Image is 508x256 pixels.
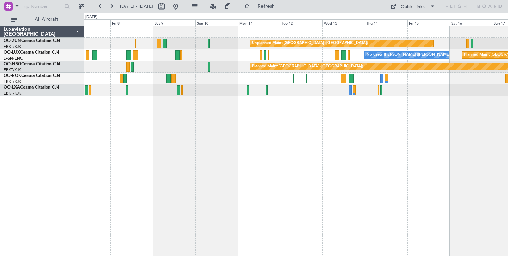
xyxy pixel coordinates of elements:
span: OO-LUX [4,50,20,55]
a: EBKT/KJK [4,91,21,96]
a: OO-NSGCessna Citation CJ4 [4,62,60,66]
span: OO-LXA [4,85,20,90]
a: EBKT/KJK [4,79,21,84]
div: Tue 12 [280,19,322,26]
div: Sat 9 [153,19,195,26]
a: OO-LXACessna Citation CJ4 [4,85,59,90]
a: OO-ZUNCessna Citation CJ4 [4,39,60,43]
a: EBKT/KJK [4,44,21,49]
div: Thu 7 [68,19,110,26]
a: EBKT/KJK [4,67,21,73]
div: Planned Maint [GEOGRAPHIC_DATA] ([GEOGRAPHIC_DATA]) [252,61,363,72]
div: Fri 8 [110,19,153,26]
div: Sat 16 [450,19,492,26]
button: All Aircraft [8,14,77,25]
div: Wed 13 [322,19,365,26]
span: Refresh [252,4,281,9]
span: OO-ROK [4,74,21,78]
div: Fri 15 [407,19,450,26]
div: [DATE] [85,14,97,20]
input: Trip Number [22,1,62,12]
div: Mon 11 [238,19,280,26]
a: OO-LUXCessna Citation CJ4 [4,50,59,55]
a: OO-ROKCessna Citation CJ4 [4,74,60,78]
a: LFSN/ENC [4,56,23,61]
div: Unplanned Maint [GEOGRAPHIC_DATA] ([GEOGRAPHIC_DATA]) [252,38,368,49]
span: OO-NSG [4,62,21,66]
span: [DATE] - [DATE] [120,3,153,10]
div: Quick Links [401,4,425,11]
div: Sun 10 [195,19,238,26]
button: Quick Links [387,1,439,12]
span: OO-ZUN [4,39,21,43]
button: Refresh [241,1,283,12]
div: No Crew [PERSON_NAME] ([PERSON_NAME]) [367,50,451,60]
div: Thu 14 [365,19,407,26]
span: All Aircraft [18,17,74,22]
